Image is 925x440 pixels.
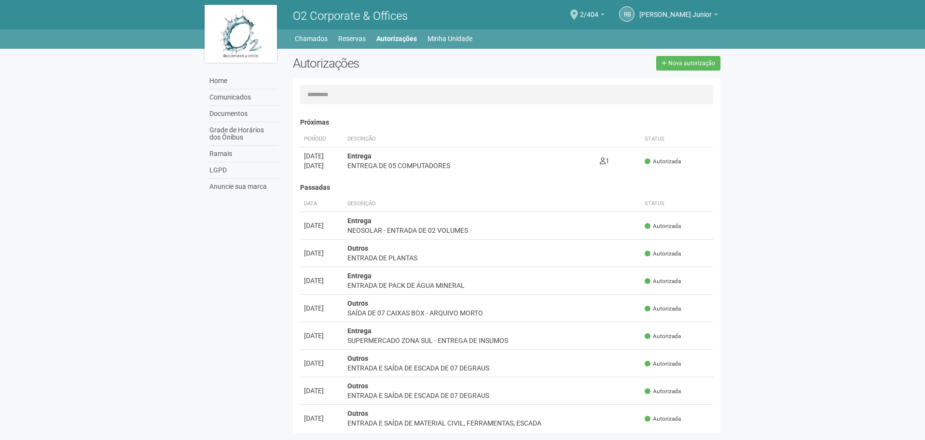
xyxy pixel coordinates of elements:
span: Raul Barrozo da Motta Junior [639,1,712,18]
div: ENTRADA E SAÍDA DE ESCADA DE 07 DEGRAUS [347,363,637,373]
span: Autorizada [645,157,681,166]
th: Descrição [344,196,641,212]
a: 2/404 [580,12,605,20]
a: Minha Unidade [428,32,472,45]
a: Anuncie sua marca [207,179,278,195]
a: Comunicados [207,89,278,106]
a: Autorizações [376,32,417,45]
div: ENTRADA E SAÍDA DE ESCADA DE 07 DEGRAUS [347,391,637,400]
a: Nova autorização [656,56,720,71]
div: SAÍDA DE 07 CAIXAS BOX - ARQUIVO MORTO [347,308,637,318]
a: [PERSON_NAME] Junior [639,12,718,20]
span: Nova autorização [668,60,715,67]
strong: Entrega [347,327,372,335]
div: [DATE] [304,161,340,170]
a: Chamados [295,32,328,45]
div: [DATE] [304,303,340,313]
span: Autorizada [645,222,681,230]
strong: Outros [347,355,368,362]
strong: Outros [347,410,368,417]
div: SUPERMERCADO ZONA SUL - ENTREGA DE INSUMOS [347,336,637,345]
span: Autorizada [645,415,681,423]
div: [DATE] [304,386,340,396]
th: Status [641,131,713,147]
div: [DATE] [304,248,340,258]
strong: Outros [347,244,368,252]
div: ENTRADA DE PACK DE ÁGUA MINERAL [347,281,637,290]
th: Status [641,196,713,212]
a: Ramais [207,146,278,162]
span: 2/404 [580,1,598,18]
h4: Próximas [300,119,714,126]
div: [DATE] [304,358,340,368]
a: RB [619,6,635,22]
div: ENTRADA E SAÍDA DE MATERIAL CIVIL, FERRAMENTAS, ESCADA [347,418,637,428]
div: [DATE] [304,331,340,341]
a: Documentos [207,106,278,122]
span: Autorizada [645,305,681,313]
strong: Outros [347,382,368,390]
div: NEOSOLAR - ENTRADA DE 02 VOLUMES [347,226,637,235]
th: Data [300,196,344,212]
div: [DATE] [304,413,340,423]
div: [DATE] [304,221,340,230]
a: Grade de Horários dos Ônibus [207,122,278,146]
span: Autorizada [645,250,681,258]
span: O2 Corporate & Offices [293,9,408,23]
span: Autorizada [645,387,681,396]
h2: Autorizações [293,56,499,71]
span: Autorizada [645,332,681,341]
strong: Entrega [347,217,372,225]
strong: Entrega [347,152,372,160]
a: Home [207,73,278,89]
a: LGPD [207,162,278,179]
th: Descrição [344,131,596,147]
th: Período [300,131,344,147]
span: Autorizada [645,277,681,285]
strong: Outros [347,299,368,307]
div: [DATE] [304,151,340,161]
span: 1 [600,157,609,165]
h4: Passadas [300,184,714,191]
strong: Entrega [347,272,372,280]
img: logo.jpg [205,5,277,63]
span: Autorizada [645,360,681,368]
div: [DATE] [304,276,340,285]
div: ENTREGA DE 05 COMPUTADORES [347,161,592,170]
a: Reservas [338,32,366,45]
div: ENTRADA DE PLANTAS [347,253,637,263]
